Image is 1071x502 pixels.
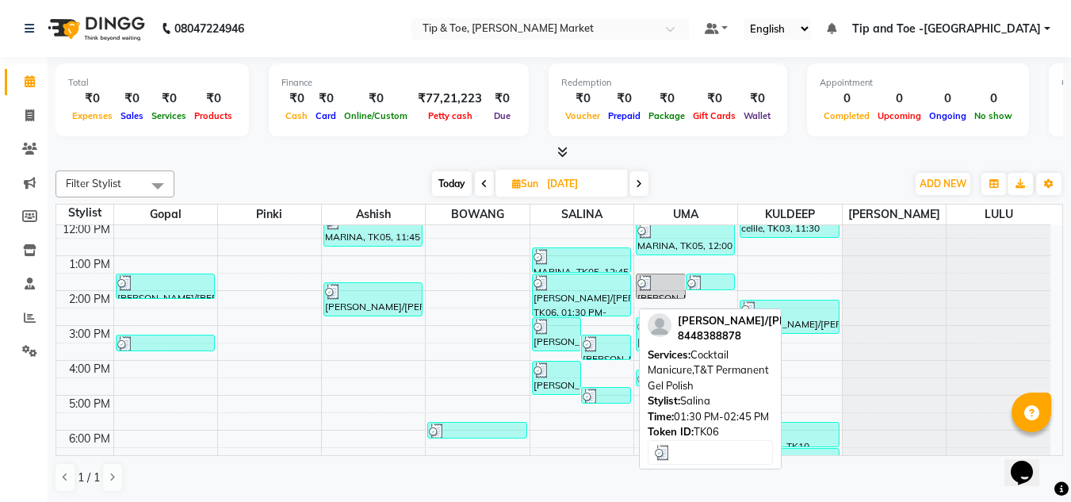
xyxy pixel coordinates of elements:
div: [PERSON_NAME], TK07, 03:15 PM-04:00 PM, Nail Art (10 Fingers) [582,335,630,359]
span: Gopal [114,205,217,224]
span: Sales [117,110,147,121]
span: Voucher [561,110,604,121]
div: Appointment [820,76,1016,90]
b: 08047224946 [174,6,244,51]
span: No show [970,110,1016,121]
span: LULU [947,205,1050,224]
div: 1:00 PM [66,256,113,273]
span: Sun [508,178,542,190]
div: ₹0 [488,90,516,108]
div: 2:00 PM [66,291,113,308]
span: Today [432,171,472,196]
span: Cash [281,110,312,121]
div: SHARAD, TK10, 05:45 PM-06:30 PM, Essential Pedicure w Scrub [740,423,838,446]
div: 0 [874,90,925,108]
div: ₹0 [281,90,312,108]
div: 12:00 PM [59,221,113,238]
div: 8448388878 [678,328,855,344]
div: ₹0 [740,90,775,108]
div: ₹0 [561,90,604,108]
div: 0 [925,90,970,108]
div: GRACE, TK08, 03:15 PM-03:45 PM, Lashes Tinting [117,335,214,351]
div: [PERSON_NAME]/[PERSON_NAME], TK06, 01:45 PM-02:45 PM, Cocktail Pedicure [324,283,422,316]
div: [PERSON_NAME]/[PERSON_NAME], TK06, 02:15 PM-03:15 PM, Cocktail Pedicure [740,301,838,333]
span: Tip and Toe -[GEOGRAPHIC_DATA] [852,21,1041,37]
div: ₹0 [68,90,117,108]
div: Redemption [561,76,775,90]
span: Filter Stylist [66,177,121,190]
span: Ashish [322,205,425,224]
div: MARINA, TK05, 12:45 PM-01:30 PM, Cateye Gel Polish [533,248,630,272]
div: 01:30 PM-02:45 PM [648,409,773,425]
img: profile [648,313,671,337]
span: Products [190,110,236,121]
span: Time: [648,410,674,423]
div: [PERSON_NAME]/[PERSON_NAME], TK06, 01:30 PM-02:15 PM, Essential Pedicure w Scrub [637,274,685,298]
span: Stylist: [648,394,680,407]
div: [PERSON_NAME]/[PERSON_NAME], TK06, 01:30 PM-02:15 PM, Cocktail Manicure [117,274,214,298]
span: Expenses [68,110,117,121]
span: Prepaid [604,110,645,121]
div: [PERSON_NAME], TK07, 04:00 PM-05:00 PM, Natural Acrylic Nail Set [533,362,581,394]
div: [PERSON_NAME], TK09, 04:15 PM-04:45 PM, T&T Permanent Gel Polish [637,370,734,385]
div: Stylist [56,205,113,221]
div: ₹0 [604,90,645,108]
div: Finance [281,76,516,90]
div: TK06 [648,424,773,440]
div: 5:00 PM [66,396,113,412]
div: Salina [648,393,773,409]
span: Services: [648,348,690,361]
div: ANUPREETA, TK11, 06:30 PM-07:30 PM, Cocktail Pedicure [740,449,838,481]
div: 3:00 PM [66,326,113,343]
div: 6:00 PM [66,431,113,447]
div: [PERSON_NAME], TK09, 04:45 PM-05:15 PM, T&T Permanent Gel Polish [582,388,630,403]
div: [PERSON_NAME], TK07, 02:45 PM-03:45 PM, Natural Acrylic Nail Set [533,318,581,351]
div: ₹77,21,223 [411,90,488,108]
span: Petty cash [424,110,476,121]
iframe: chat widget [1004,439,1055,486]
div: ₹0 [147,90,190,108]
div: Total [68,76,236,90]
div: [PERSON_NAME]/[PERSON_NAME], TK06, 01:30 PM-02:00 PM, T&T Permanent Gel Polish [687,274,735,289]
input: 2025-08-31 [542,172,622,196]
div: 0 [970,90,1016,108]
span: [PERSON_NAME] [843,205,946,224]
span: SALINA [530,205,633,224]
div: 4:00 PM [66,361,113,377]
span: Online/Custom [340,110,411,121]
div: ₹0 [689,90,740,108]
div: SHARAD, TK10, 05:45 PM-06:15 PM, Permanent Gel Polish [428,423,526,438]
img: logo [40,6,149,51]
div: ₹0 [312,90,340,108]
div: ₹0 [117,90,147,108]
div: [PERSON_NAME]/[PERSON_NAME], TK06, 01:30 PM-02:45 PM, Cocktail Manicure,T&T Permanent Gel Polish [533,274,630,316]
span: Upcoming [874,110,925,121]
div: MARINA, TK05, 12:00 PM-01:00 PM, O.P.I. Pro Spa Manicure [637,222,734,255]
span: Pinki [218,205,321,224]
span: 1 / 1 [78,469,100,486]
span: ADD NEW [920,178,966,190]
span: BOWANG [426,205,529,224]
span: Completed [820,110,874,121]
span: Services [147,110,190,121]
div: MARINA, TK05, 11:45 AM-12:45 PM, O.P.I. Pro Spa Pedicure [324,213,422,246]
span: KULDEEP [738,205,841,224]
span: Package [645,110,689,121]
span: [PERSON_NAME]/[PERSON_NAME] [678,314,855,327]
span: Card [312,110,340,121]
span: UMA [634,205,737,224]
div: [PERSON_NAME]/[PERSON_NAME], TK06, 02:45 PM-03:45 PM, Essential Manicure w Scrub,Essential Manicu... [637,318,734,351]
span: Ongoing [925,110,970,121]
span: Gift Cards [689,110,740,121]
span: Wallet [740,110,775,121]
button: ADD NEW [916,173,970,195]
span: Cocktail Manicure,T&T Permanent Gel Polish [648,348,769,392]
div: ₹0 [190,90,236,108]
div: ₹0 [645,90,689,108]
div: ₹0 [340,90,411,108]
span: Due [490,110,514,121]
span: Token ID: [648,425,694,438]
div: 0 [820,90,874,108]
